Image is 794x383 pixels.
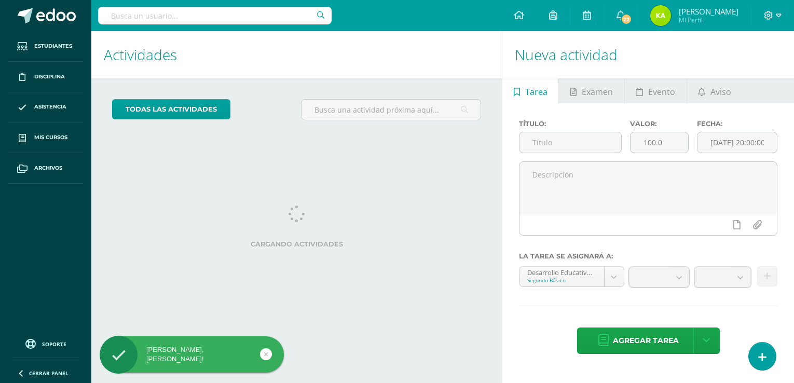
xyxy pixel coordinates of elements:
[34,73,65,81] span: Disciplina
[650,5,671,26] img: 9d54c92b5a5b68f5457b462c68de4f94.png
[8,122,83,153] a: Mis cursos
[112,240,481,248] label: Cargando actividades
[519,132,621,153] input: Título
[527,267,596,277] div: Desarrollo Educativo y Proyecto de Vida 'D'
[679,6,738,17] span: [PERSON_NAME]
[42,340,66,348] span: Soporte
[12,336,79,350] a: Soporte
[519,120,622,128] label: Título:
[582,79,613,104] span: Examen
[697,120,777,128] label: Fecha:
[8,153,83,184] a: Archivos
[34,133,67,142] span: Mis cursos
[687,78,743,103] a: Aviso
[525,79,547,104] span: Tarea
[625,78,687,103] a: Evento
[631,132,688,153] input: Puntos máximos
[519,252,777,260] label: La tarea se asignará a:
[98,7,332,24] input: Busca un usuario...
[519,267,624,286] a: Desarrollo Educativo y Proyecto de Vida 'D'Segundo Básico
[697,132,777,153] input: Fecha de entrega
[613,328,679,353] span: Agregar tarea
[502,78,558,103] a: Tarea
[515,31,782,78] h1: Nueva actividad
[34,164,62,172] span: Archivos
[630,120,688,128] label: Valor:
[8,92,83,123] a: Asistencia
[29,370,69,377] span: Cerrar panel
[648,79,675,104] span: Evento
[679,16,738,24] span: Mi Perfil
[527,277,596,284] div: Segundo Básico
[34,42,72,50] span: Estudiantes
[621,13,632,25] span: 22
[302,100,481,120] input: Busca una actividad próxima aquí...
[8,31,83,62] a: Estudiantes
[710,79,731,104] span: Aviso
[100,345,284,364] div: [PERSON_NAME], [PERSON_NAME]!
[559,78,624,103] a: Examen
[112,99,230,119] a: todas las Actividades
[104,31,489,78] h1: Actividades
[34,103,66,111] span: Asistencia
[8,62,83,92] a: Disciplina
